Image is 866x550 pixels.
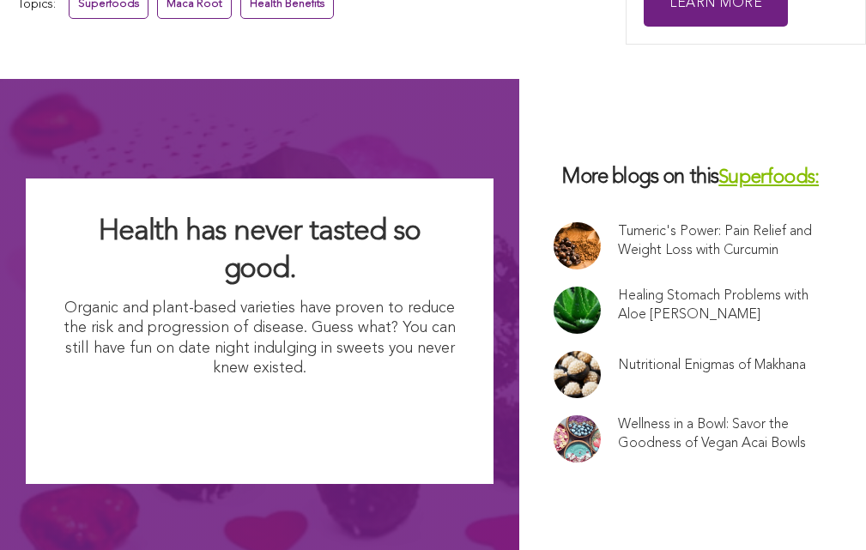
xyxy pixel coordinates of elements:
[91,388,428,450] img: I Want Organic Shopping For Less
[618,222,827,260] a: Tumeric's Power: Pain Relief and Weight Loss with Curcumin
[618,415,827,453] a: Wellness in a Bowl: Savor the Goodness of Vegan Acai Bowls
[780,468,866,550] iframe: Chat Widget
[618,356,806,375] a: Nutritional Enigmas of Makhana
[60,213,459,288] h2: Health has never tasted so good.
[618,287,827,324] a: Healing Stomach Problems with Aloe [PERSON_NAME]
[718,168,819,188] a: Superfoods:
[60,299,459,379] p: Organic and plant-based varieties have proven to reduce the risk and progression of disease. Gues...
[554,165,832,191] h3: More blogs on this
